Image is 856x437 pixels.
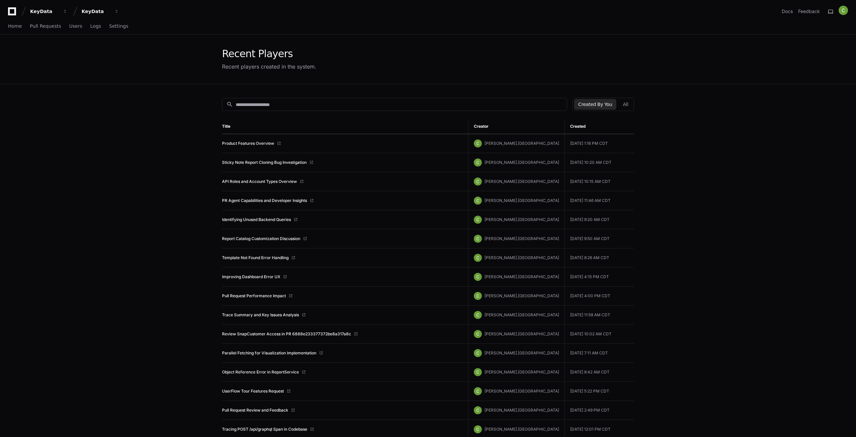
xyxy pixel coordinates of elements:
a: Review SnapCustomer Access in PR 6888e233377372be8a317a8c [222,331,351,337]
td: [DATE] 2:49 PM CDT [564,401,634,420]
a: Sticky Note Report Cloning Bug Investigation [222,160,307,165]
a: API Roles and Account Types Overview [222,179,297,184]
img: ACg8ocIMhgArYgx6ZSQUNXU5thzs6UsPf9rb_9nFAWwzqr8JC4dkNA=s96-c [474,406,482,414]
img: ACg8ocIMhgArYgx6ZSQUNXU5thzs6UsPf9rb_9nFAWwzqr8JC4dkNA=s96-c [474,254,482,262]
img: ACg8ocIMhgArYgx6ZSQUNXU5thzs6UsPf9rb_9nFAWwzqr8JC4dkNA=s96-c [474,292,482,300]
td: [DATE] 8:26 AM CDT [564,248,634,267]
td: [DATE] 10:15 AM CDT [564,172,634,191]
td: [DATE] 7:11 AM CDT [564,344,634,363]
td: [DATE] 9:50 AM CDT [564,229,634,248]
img: ACg8ocIMhgArYgx6ZSQUNXU5thzs6UsPf9rb_9nFAWwzqr8JC4dkNA=s96-c [474,311,482,319]
td: [DATE] 11:58 AM CDT [564,306,634,325]
a: Product Features Overview [222,141,274,146]
span: [PERSON_NAME].[GEOGRAPHIC_DATA] [485,141,559,146]
button: Feedback [798,8,820,15]
a: Template Not Found Error Handling [222,255,289,260]
td: [DATE] 10:20 AM CDT [564,153,634,172]
span: [PERSON_NAME].[GEOGRAPHIC_DATA] [485,274,559,279]
th: Title [222,119,468,134]
iframe: Open customer support [835,415,853,433]
div: KeyData [82,8,110,15]
span: [PERSON_NAME].[GEOGRAPHIC_DATA] [485,160,559,165]
span: [PERSON_NAME].[GEOGRAPHIC_DATA] [485,255,559,260]
div: Recent players created in the system. [222,63,316,71]
span: [PERSON_NAME].[GEOGRAPHIC_DATA] [485,389,559,394]
img: ACg8ocIMhgArYgx6ZSQUNXU5thzs6UsPf9rb_9nFAWwzqr8JC4dkNA=s96-c [474,158,482,167]
img: ACg8ocIMhgArYgx6ZSQUNXU5thzs6UsPf9rb_9nFAWwzqr8JC4dkNA=s96-c [474,368,482,376]
img: ACg8ocIMhgArYgx6ZSQUNXU5thzs6UsPf9rb_9nFAWwzqr8JC4dkNA=s96-c [474,235,482,243]
img: ACg8ocIMhgArYgx6ZSQUNXU5thzs6UsPf9rb_9nFAWwzqr8JC4dkNA=s96-c [474,178,482,186]
span: Home [8,24,22,28]
td: [DATE] 1:16 PM CDT [564,134,634,153]
td: [DATE] 5:22 PM CDT [564,382,634,401]
img: ACg8ocIMhgArYgx6ZSQUNXU5thzs6UsPf9rb_9nFAWwzqr8JC4dkNA=s96-c [474,197,482,205]
td: [DATE] 8:42 AM CDT [564,363,634,382]
span: Users [69,24,82,28]
a: UserFlow Tour Features Request [222,389,284,394]
a: Settings [109,19,128,34]
img: ACg8ocIMhgArYgx6ZSQUNXU5thzs6UsPf9rb_9nFAWwzqr8JC4dkNA=s96-c [839,6,848,15]
span: [PERSON_NAME].[GEOGRAPHIC_DATA] [485,331,559,336]
a: Pull Requests [30,19,61,34]
a: Identifying Unused Backend Queries [222,217,291,222]
a: Pull Request Review and Feedback [222,408,288,413]
span: [PERSON_NAME].[GEOGRAPHIC_DATA] [485,179,559,184]
span: Logs [90,24,101,28]
a: Tracing POST /api/graphql Span in Codebase [222,427,307,432]
a: Docs [782,8,793,15]
img: ACg8ocIMhgArYgx6ZSQUNXU5thzs6UsPf9rb_9nFAWwzqr8JC4dkNA=s96-c [474,139,482,147]
th: Creator [468,119,564,134]
span: [PERSON_NAME].[GEOGRAPHIC_DATA] [485,236,559,241]
a: Trace Summary and Key Issues Analysis [222,312,299,318]
img: ACg8ocIMhgArYgx6ZSQUNXU5thzs6UsPf9rb_9nFAWwzqr8JC4dkNA=s96-c [474,425,482,433]
a: Improving Dashboard Error UX [222,274,280,280]
button: All [619,99,632,110]
a: PR Agent Capabilities and Developer Insights [222,198,307,203]
span: [PERSON_NAME].[GEOGRAPHIC_DATA] [485,293,559,298]
span: [PERSON_NAME].[GEOGRAPHIC_DATA] [485,217,559,222]
span: [PERSON_NAME].[GEOGRAPHIC_DATA] [485,350,559,355]
td: [DATE] 10:02 AM CDT [564,325,634,344]
img: ACg8ocIMhgArYgx6ZSQUNXU5thzs6UsPf9rb_9nFAWwzqr8JC4dkNA=s96-c [474,216,482,224]
td: [DATE] 4:15 PM CDT [564,267,634,287]
a: Report Catalog Customization Discussion [222,236,300,241]
th: Created [564,119,634,134]
a: Object Reference Error in ReportService [222,369,299,375]
span: [PERSON_NAME].[GEOGRAPHIC_DATA] [485,408,559,413]
img: ACg8ocIMhgArYgx6ZSQUNXU5thzs6UsPf9rb_9nFAWwzqr8JC4dkNA=s96-c [474,387,482,395]
span: Settings [109,24,128,28]
mat-icon: search [226,101,233,108]
a: Logs [90,19,101,34]
span: [PERSON_NAME].[GEOGRAPHIC_DATA] [485,312,559,317]
a: Parallel Fetching for Visualization Implementation [222,350,316,356]
a: Pull Request Performance Impact [222,293,286,299]
td: [DATE] 4:00 PM CDT [564,287,634,306]
img: ACg8ocIMhgArYgx6ZSQUNXU5thzs6UsPf9rb_9nFAWwzqr8JC4dkNA=s96-c [474,273,482,281]
span: [PERSON_NAME].[GEOGRAPHIC_DATA] [485,369,559,374]
div: KeyData [30,8,59,15]
button: KeyData [27,5,70,17]
button: KeyData [79,5,122,17]
button: Created By You [574,99,616,110]
td: [DATE] 11:46 AM CDT [564,191,634,210]
img: ACg8ocIMhgArYgx6ZSQUNXU5thzs6UsPf9rb_9nFAWwzqr8JC4dkNA=s96-c [474,330,482,338]
a: Home [8,19,22,34]
span: Pull Requests [30,24,61,28]
span: [PERSON_NAME].[GEOGRAPHIC_DATA] [485,198,559,203]
span: [PERSON_NAME].[GEOGRAPHIC_DATA] [485,427,559,432]
div: Recent Players [222,48,316,60]
td: [DATE] 9:20 AM CDT [564,210,634,229]
a: Users [69,19,82,34]
img: ACg8ocIMhgArYgx6ZSQUNXU5thzs6UsPf9rb_9nFAWwzqr8JC4dkNA=s96-c [474,349,482,357]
